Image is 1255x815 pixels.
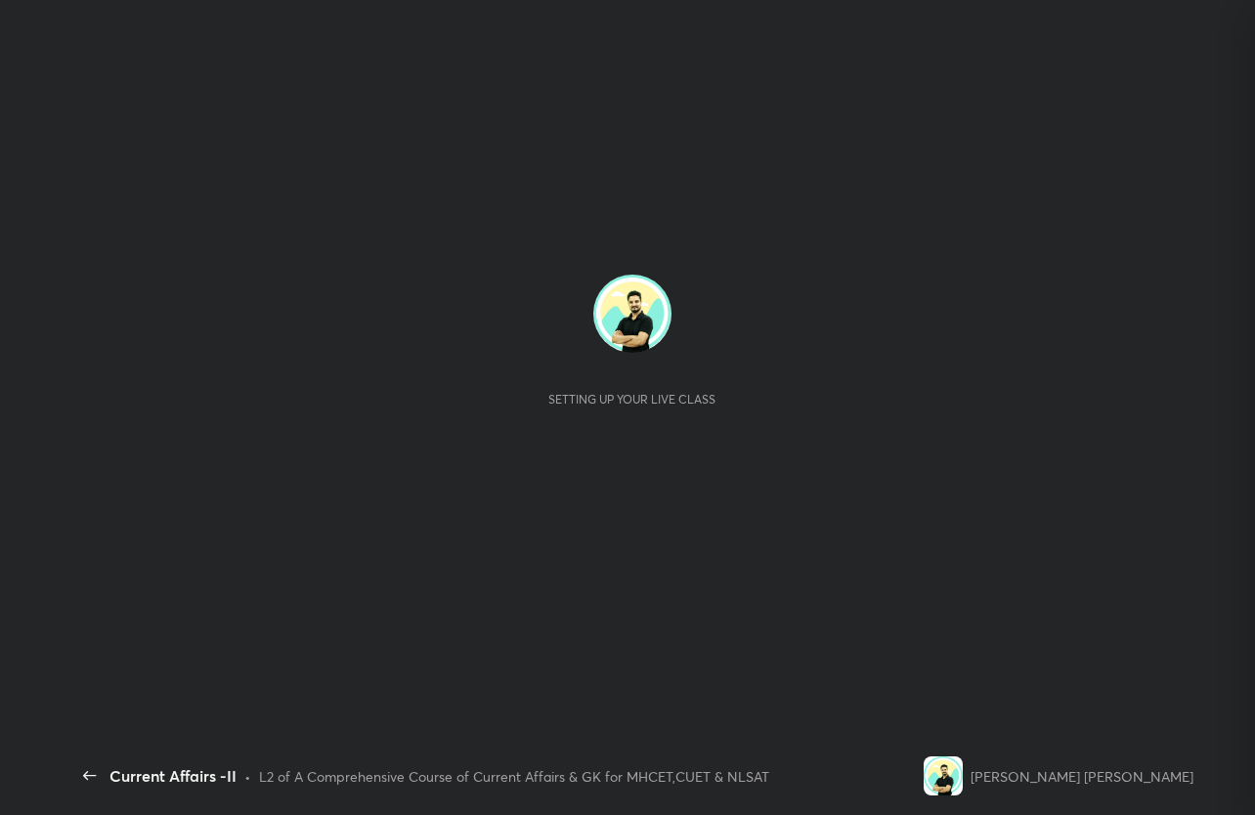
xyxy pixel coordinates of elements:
img: cbb332b380cd4d0a9bcabf08f684c34f.jpg [593,275,671,353]
div: Setting up your live class [548,392,715,407]
div: [PERSON_NAME] [PERSON_NAME] [971,766,1193,787]
div: Current Affairs -II [109,764,237,788]
div: • [244,766,251,787]
img: cbb332b380cd4d0a9bcabf08f684c34f.jpg [924,756,963,795]
div: L2 of A Comprehensive Course of Current Affairs & GK for MHCET,CUET & NLSAT [259,766,769,787]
